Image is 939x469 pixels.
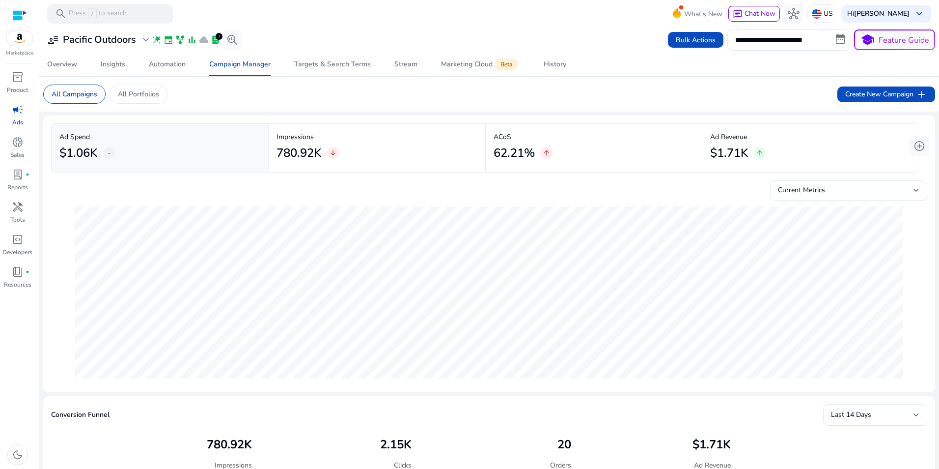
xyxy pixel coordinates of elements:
[294,61,371,68] div: Targets & Search Terms
[175,35,185,45] span: family_history
[12,449,24,461] span: dark_mode
[788,8,800,20] span: hub
[152,35,162,45] span: wand_stars
[226,34,238,46] span: search_insights
[778,185,825,195] span: Current Metrics
[910,136,929,156] button: add_circle
[684,5,722,23] span: What's New
[692,438,731,452] h2: $1.71K
[164,35,173,45] span: event
[10,215,25,224] p: Tools
[494,132,694,142] p: ACoS
[329,149,337,157] span: arrow_downward
[207,438,252,452] h2: 780.92K
[494,146,535,160] h2: 62.21%
[495,59,518,70] span: Beta
[837,87,935,102] button: Create New Campaignadd
[879,34,929,46] p: Feature Guide
[47,34,59,46] span: user_attributes
[394,61,417,68] div: Stream
[7,183,28,192] p: Reports
[441,60,520,68] div: Marketing Cloud
[854,9,910,18] b: [PERSON_NAME]
[745,9,775,18] span: Chat Now
[47,61,77,68] div: Overview
[59,146,97,160] h2: $1.06K
[557,438,571,452] h2: 20
[543,149,551,157] span: arrow_upward
[728,6,780,22] button: chatChat Now
[140,34,152,46] span: expand_more
[52,89,97,99] p: All Campaigns
[55,8,67,20] span: search
[6,31,33,46] img: amazon.svg
[211,35,221,45] span: lab_profile
[4,280,31,289] p: Resources
[118,89,159,99] p: All Portfolios
[847,10,910,17] p: Hi
[59,132,260,142] p: Ad Spend
[12,266,24,278] span: book_4
[26,270,29,274] span: fiber_manual_record
[784,4,803,24] button: hub
[756,149,764,157] span: arrow_upward
[845,88,927,100] span: Create New Campaign
[12,118,23,127] p: Ads
[824,5,833,22] p: US
[2,248,32,257] p: Developers
[913,140,925,152] span: add_circle
[216,33,222,40] div: 1
[69,8,127,19] p: Press to search
[12,201,24,213] span: handyman
[88,8,97,19] span: /
[860,33,875,47] span: school
[380,438,412,452] h2: 2.15K
[222,30,242,50] button: search_insights
[831,410,871,419] span: Last 14 Days
[187,35,197,45] span: bar_chart
[915,88,927,100] span: add
[854,29,935,50] button: schoolFeature Guide
[12,71,24,83] span: inventory_2
[12,169,24,180] span: lab_profile
[276,132,477,142] p: Impressions
[276,146,321,160] h2: 780.92K
[149,61,186,68] div: Automation
[544,61,566,68] div: History
[733,9,743,19] span: chat
[12,136,24,148] span: donut_small
[812,9,822,19] img: us.svg
[101,61,125,68] div: Insights
[12,234,24,245] span: code_blocks
[12,104,24,116] span: campaign
[913,8,925,20] span: keyboard_arrow_down
[108,147,111,159] span: -
[10,150,25,159] p: Sales
[6,50,33,57] p: Marketplace
[63,34,136,46] h3: Pacific Outdoors
[710,132,911,142] p: Ad Revenue
[199,35,209,45] span: cloud
[209,61,271,68] div: Campaign Manager
[51,411,110,419] h5: Conversion Funnel
[26,173,29,176] span: fiber_manual_record
[676,35,716,45] span: Bulk Actions
[710,146,748,160] h2: $1.71K
[668,32,723,48] button: Bulk Actions
[7,86,28,94] p: Product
